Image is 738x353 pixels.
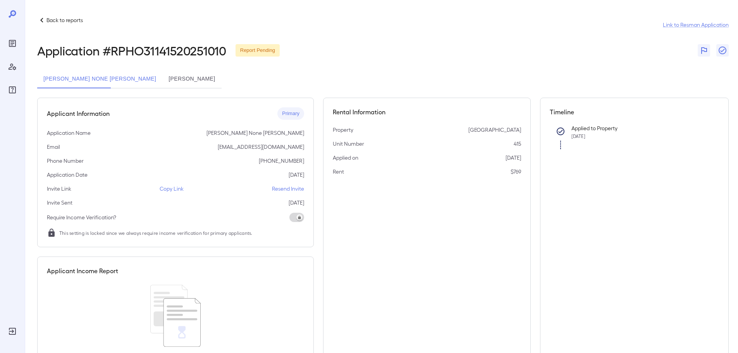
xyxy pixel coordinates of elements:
[277,110,304,117] span: Primary
[259,157,304,165] p: [PHONE_NUMBER]
[47,266,118,276] h5: Applicant Income Report
[663,21,729,29] a: Link to Resman Application
[160,185,184,193] p: Copy Link
[506,154,521,162] p: [DATE]
[6,84,19,96] div: FAQ
[47,185,71,193] p: Invite Link
[46,16,83,24] p: Back to reports
[333,154,358,162] p: Applied on
[47,214,116,221] p: Require Income Verification?
[571,133,585,139] span: [DATE]
[333,168,344,176] p: Rent
[468,126,521,134] p: [GEOGRAPHIC_DATA]
[333,107,521,117] h5: Rental Information
[6,37,19,50] div: Reports
[6,60,19,73] div: Manage Users
[550,107,719,117] h5: Timeline
[47,199,72,207] p: Invite Sent
[511,168,521,176] p: $769
[289,171,304,179] p: [DATE]
[698,44,710,57] button: Flag Report
[37,70,162,88] button: [PERSON_NAME] None [PERSON_NAME]
[571,124,707,132] p: Applied to Property
[47,171,88,179] p: Application Date
[47,129,91,137] p: Application Name
[514,140,521,148] p: 415
[37,43,226,57] h2: Application # RPHO31141520251010
[236,47,280,54] span: Report Pending
[206,129,304,137] p: [PERSON_NAME] None [PERSON_NAME]
[333,126,353,134] p: Property
[47,157,84,165] p: Phone Number
[716,44,729,57] button: Close Report
[6,325,19,338] div: Log Out
[333,140,364,148] p: Unit Number
[289,199,304,207] p: [DATE]
[47,109,110,118] h5: Applicant Information
[47,143,60,151] p: Email
[59,229,253,237] span: This setting is locked since we always require income verification for primary applicants.
[272,185,304,193] p: Resend Invite
[162,70,221,88] button: [PERSON_NAME]
[218,143,304,151] p: [EMAIL_ADDRESS][DOMAIN_NAME]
